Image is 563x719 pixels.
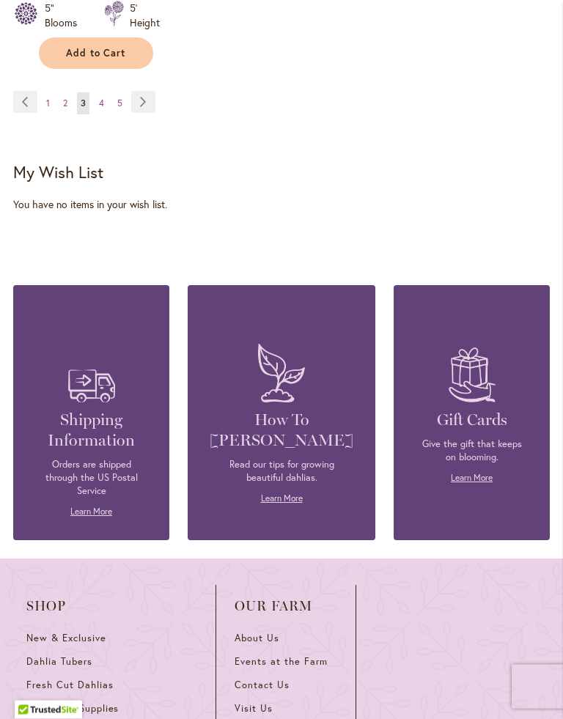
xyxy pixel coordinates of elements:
[26,656,92,668] span: Dahlia Tubers
[261,493,303,504] a: Learn More
[13,198,550,213] div: You have no items in your wish list.
[45,1,87,31] div: 5" Blooms
[99,98,104,109] span: 4
[43,93,54,115] a: 1
[26,633,106,645] span: New & Exclusive
[210,410,353,451] h4: How To [PERSON_NAME]
[70,506,112,517] a: Learn More
[235,633,279,645] span: About Us
[130,1,160,31] div: 5' Height
[114,93,126,115] a: 5
[416,438,528,465] p: Give the gift that keeps on blooming.
[26,600,197,614] span: Shop
[451,473,493,484] a: Learn More
[63,98,67,109] span: 2
[35,459,147,498] p: Orders are shipped through the US Postal Service
[235,703,273,715] span: Visit Us
[39,38,153,70] button: Add to Cart
[117,98,122,109] span: 5
[66,48,126,60] span: Add to Cart
[35,410,147,451] h4: Shipping Information
[59,93,71,115] a: 2
[235,600,337,614] span: Our Farm
[46,98,50,109] span: 1
[95,93,108,115] a: 4
[210,459,353,485] p: Read our tips for growing beautiful dahlias.
[235,656,327,668] span: Events at the Farm
[81,98,86,109] span: 3
[26,679,114,692] span: Fresh Cut Dahlias
[13,162,103,183] strong: My Wish List
[235,679,290,692] span: Contact Us
[416,410,528,431] h4: Gift Cards
[11,667,52,708] iframe: Launch Accessibility Center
